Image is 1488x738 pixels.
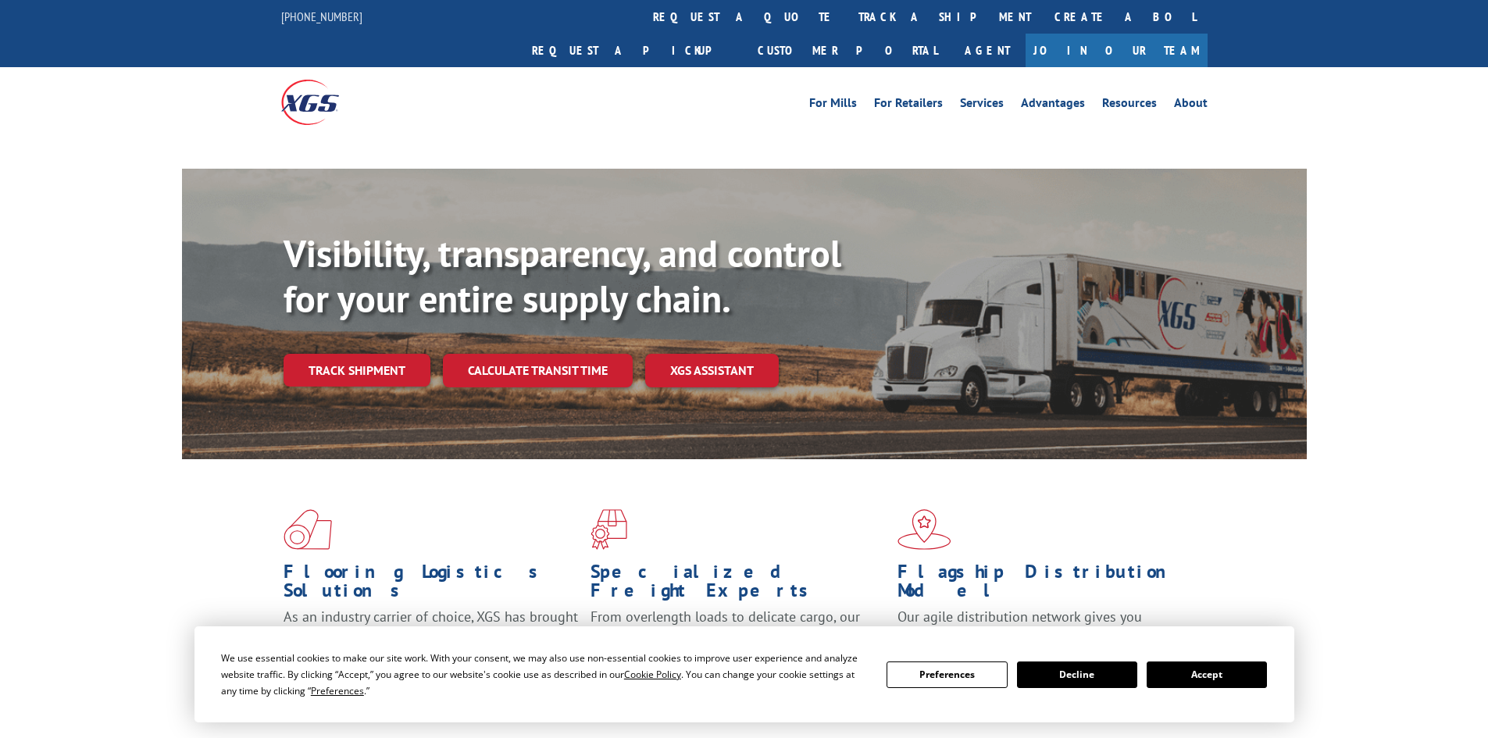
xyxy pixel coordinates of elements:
a: Resources [1102,97,1157,114]
b: Visibility, transparency, and control for your entire supply chain. [284,229,841,323]
img: xgs-icon-flagship-distribution-model-red [897,509,951,550]
div: Cookie Consent Prompt [194,626,1294,722]
span: As an industry carrier of choice, XGS has brought innovation and dedication to flooring logistics... [284,608,578,663]
a: Calculate transit time [443,354,633,387]
a: Join Our Team [1026,34,1208,67]
a: Agent [949,34,1026,67]
span: Cookie Policy [624,668,681,681]
button: Accept [1147,661,1267,688]
a: For Retailers [874,97,943,114]
h1: Specialized Freight Experts [591,562,886,608]
a: XGS ASSISTANT [645,354,779,387]
a: Services [960,97,1004,114]
a: About [1174,97,1208,114]
p: From overlength loads to delicate cargo, our experienced staff knows the best way to move your fr... [591,608,886,677]
button: Preferences [887,661,1007,688]
a: Track shipment [284,354,430,387]
span: Our agile distribution network gives you nationwide inventory management on demand. [897,608,1185,644]
span: Preferences [311,684,364,697]
a: Request a pickup [520,34,746,67]
a: Customer Portal [746,34,949,67]
h1: Flooring Logistics Solutions [284,562,579,608]
h1: Flagship Distribution Model [897,562,1193,608]
a: For Mills [809,97,857,114]
a: [PHONE_NUMBER] [281,9,362,24]
a: Advantages [1021,97,1085,114]
button: Decline [1017,661,1137,688]
div: We use essential cookies to make our site work. With your consent, we may also use non-essential ... [221,650,868,699]
img: xgs-icon-focused-on-flooring-red [591,509,627,550]
img: xgs-icon-total-supply-chain-intelligence-red [284,509,332,550]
